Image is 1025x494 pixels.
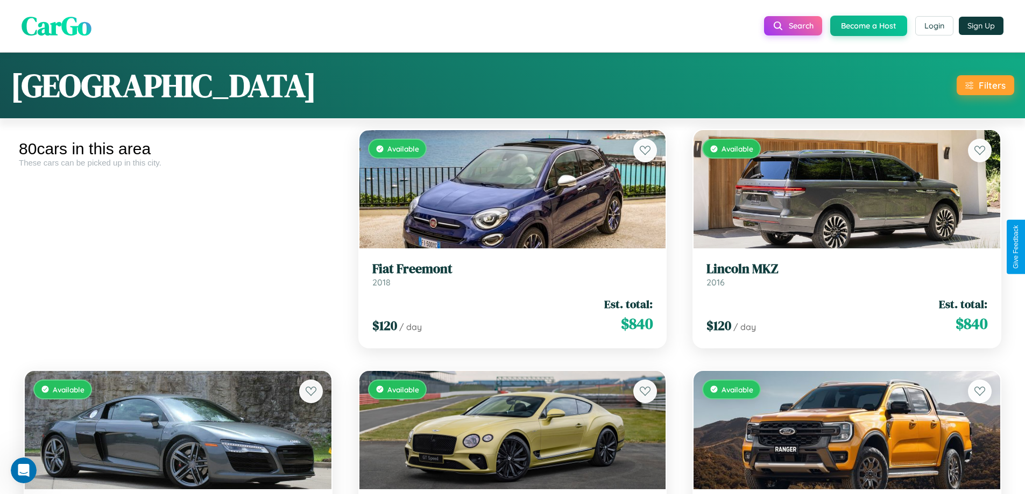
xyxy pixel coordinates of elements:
[621,313,653,334] span: $ 840
[939,296,987,312] span: Est. total:
[387,144,419,153] span: Available
[387,385,419,394] span: Available
[956,313,987,334] span: $ 840
[830,16,907,36] button: Become a Host
[399,321,422,332] span: / day
[979,80,1006,91] div: Filters
[915,16,953,35] button: Login
[22,8,91,44] span: CarGo
[19,140,337,158] div: 80 cars in this area
[706,277,725,288] span: 2016
[19,158,337,167] div: These cars can be picked up in this city.
[764,16,822,35] button: Search
[604,296,653,312] span: Est. total:
[733,321,756,332] span: / day
[372,277,391,288] span: 2018
[372,317,397,334] span: $ 120
[706,261,987,277] h3: Lincoln MKZ
[11,63,316,108] h1: [GEOGRAPHIC_DATA]
[372,261,653,288] a: Fiat Freemont2018
[706,261,987,288] a: Lincoln MKZ2016
[372,261,653,277] h3: Fiat Freemont
[789,21,814,31] span: Search
[706,317,731,334] span: $ 120
[53,385,84,394] span: Available
[722,385,753,394] span: Available
[722,144,753,153] span: Available
[11,457,37,483] iframe: Intercom live chat
[957,75,1014,95] button: Filters
[959,17,1003,35] button: Sign Up
[1012,225,1020,269] div: Give Feedback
